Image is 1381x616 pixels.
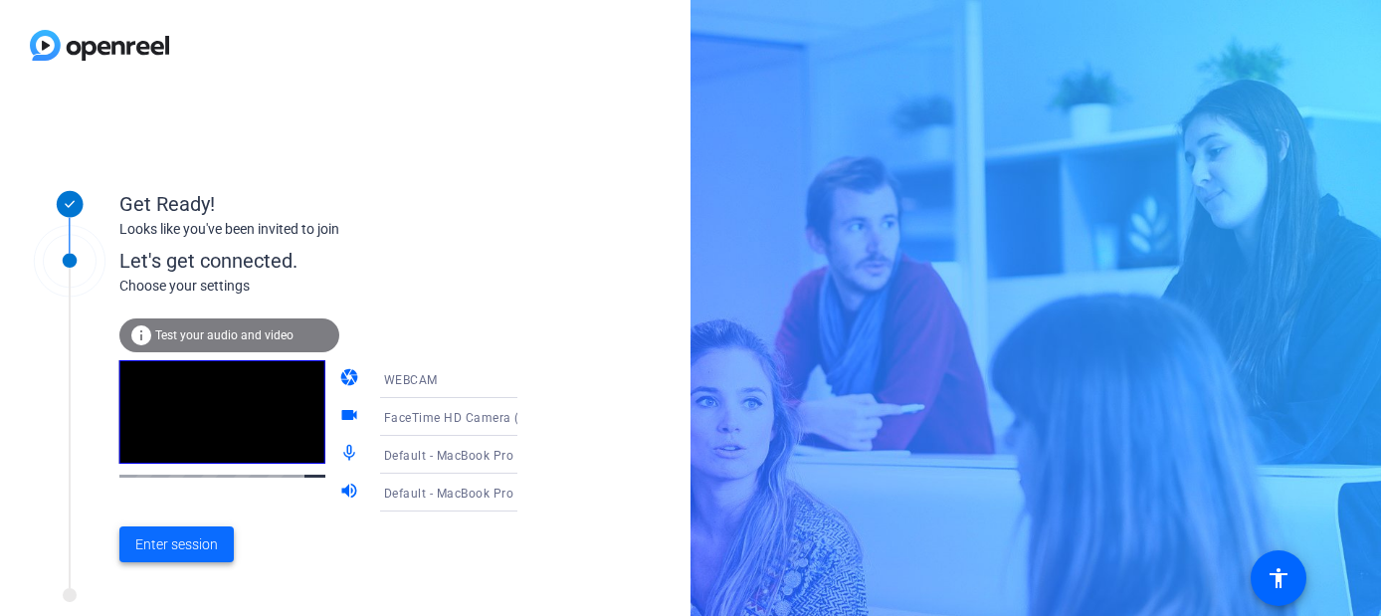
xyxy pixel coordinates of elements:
[384,373,438,387] span: WEBCAM
[119,219,517,240] div: Looks like you've been invited to join
[339,405,363,429] mat-icon: videocam
[155,328,294,342] span: Test your audio and video
[119,526,234,562] button: Enter session
[119,246,558,276] div: Let's get connected.
[129,323,153,347] mat-icon: info
[384,485,624,501] span: Default - MacBook Pro Speakers (Built-in)
[384,409,589,425] span: FaceTime HD Camera (1C1C:B782)
[119,276,558,297] div: Choose your settings
[1267,566,1290,590] mat-icon: accessibility
[135,534,218,555] span: Enter session
[339,367,363,391] mat-icon: camera
[384,447,640,463] span: Default - MacBook Pro Microphone (Built-in)
[119,189,517,219] div: Get Ready!
[339,481,363,505] mat-icon: volume_up
[339,443,363,467] mat-icon: mic_none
